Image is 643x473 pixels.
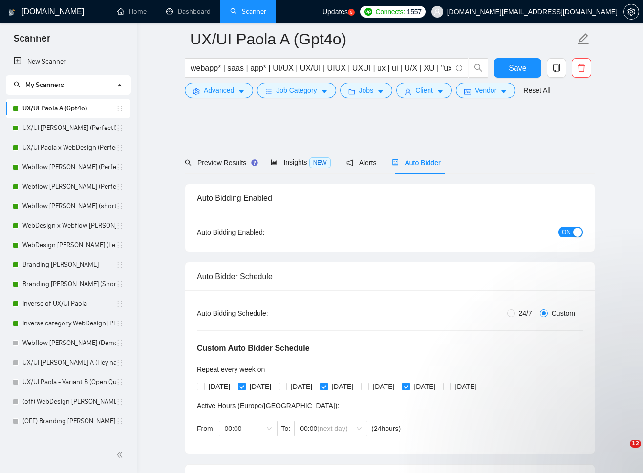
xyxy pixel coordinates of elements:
a: 5 [348,9,355,16]
span: [DATE] [246,381,275,392]
li: UX/UI Paola x WebDesign (Perfect!) [6,138,130,157]
li: New Scanner [6,52,130,71]
span: user [405,88,411,95]
span: info-circle [456,65,462,71]
span: 12 [630,440,641,448]
span: Auto Bidder [392,159,440,167]
span: Vendor [475,85,496,96]
a: (off) WebDesign [PERSON_NAME] (old settings) [22,392,116,411]
span: holder [116,222,124,230]
a: Branding [PERSON_NAME] (Short & CTA) [22,275,116,294]
a: Webflow [PERSON_NAME] (shorter & ps) [22,196,116,216]
span: Scanner [6,31,58,52]
span: search [185,159,192,166]
div: Auto Bidding Schedule: [197,308,325,319]
div: Auto Bidding Enabled: [197,227,325,237]
button: copy [547,58,566,78]
span: Save [509,62,526,74]
li: Inverse of UX/UI Paola [6,294,130,314]
span: [DATE] [410,381,439,392]
a: (OFF) Webflow [PERSON_NAME] (Open Question + Short) [22,431,116,451]
a: New Scanner [14,52,123,71]
a: UX/UI [PERSON_NAME] (Perfect!) [22,118,116,138]
a: searchScanner [230,7,266,16]
span: [DATE] [369,381,398,392]
span: robot [392,159,399,166]
span: Updates [322,8,348,16]
span: copy [547,64,566,72]
span: Advanced [204,85,234,96]
span: ( 24 hours) [371,425,401,432]
span: (next day) [317,425,347,432]
span: [DATE] [451,381,480,392]
a: WebDesign x Webflow [PERSON_NAME] (Perfect!) [22,216,116,236]
span: holder [116,437,124,445]
span: 1557 [407,6,422,17]
text: 5 [350,10,353,15]
span: 00:00 [300,421,362,436]
a: Inverse of UX/UI Paola [22,294,116,314]
span: holder [116,398,124,406]
div: Auto Bidding Enabled [197,184,583,212]
span: caret-down [377,88,384,95]
span: ON [562,227,571,237]
h5: Custom Auto Bidder Schedule [197,343,310,354]
div: Auto Bidder Schedule [197,262,583,290]
span: folder [348,88,355,95]
button: folderJobscaret-down [340,83,393,98]
span: holder [116,183,124,191]
li: (OFF) Webflow Paola A (Open Question + Short) [6,431,130,451]
li: WebDesign x Webflow Paola (Perfect!) [6,216,130,236]
span: holder [116,417,124,425]
span: holder [116,144,124,151]
span: My Scanners [14,81,64,89]
li: UX/UI Paola B (Perfect!) [6,118,130,138]
a: Inverse category WebDesign [PERSON_NAME] A (grammar error + picking web or ui/ux) [22,314,116,333]
a: UX/UI [PERSON_NAME] A (Hey name 👋🏻 & Let's) [22,353,116,372]
li: (OFF) Branding Paola B (tight filter) [6,411,130,431]
span: holder [116,339,124,347]
a: UX/UI Paola x WebDesign (Perfect!) [22,138,116,157]
input: Search Freelance Jobs... [191,62,451,74]
span: holder [116,261,124,269]
span: holder [116,300,124,308]
span: caret-down [238,88,245,95]
a: UX/UI Paola - Variant B (Open Question + Short) [22,372,116,392]
span: holder [116,124,124,132]
a: Reset All [523,85,550,96]
button: setting [623,4,639,20]
img: logo [8,4,15,20]
div: Tooltip anchor [250,158,259,167]
button: search [469,58,488,78]
li: UX/UI Paola A (Gpt4o) [6,99,130,118]
span: double-left [116,450,126,460]
li: Webflow Paola C (shorter & ps) [6,196,130,216]
span: To: [281,425,291,432]
span: Client [415,85,433,96]
span: Custom [548,308,579,319]
input: Scanner name... [190,27,575,51]
span: Repeat every week on [197,365,265,373]
button: barsJob Categorycaret-down [257,83,336,98]
a: dashboardDashboard [166,7,211,16]
a: UX/UI Paola A (Gpt4o) [22,99,116,118]
iframe: Intercom live chat [610,440,633,463]
button: delete [572,58,591,78]
span: holder [116,202,124,210]
span: delete [572,64,591,72]
li: Branding Paola C (Short & CTA) [6,275,130,294]
span: holder [116,280,124,288]
li: Branding Paola A [6,255,130,275]
li: Inverse category WebDesign Paola - Variant A (grammar error + picking web or ui/ux) [6,314,130,333]
button: settingAdvancedcaret-down [185,83,253,98]
a: setting [623,8,639,16]
span: Active Hours ( Europe/[GEOGRAPHIC_DATA] ): [197,402,339,409]
span: Alerts [346,159,377,167]
span: 24/7 [515,308,536,319]
button: Save [494,58,541,78]
a: (OFF) Branding [PERSON_NAME] (tight filter) [22,411,116,431]
li: UX/UI Paola - Variant B (Open Question + Short) [6,372,130,392]
span: holder [116,105,124,112]
button: idcardVendorcaret-down [456,83,515,98]
span: holder [116,320,124,327]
